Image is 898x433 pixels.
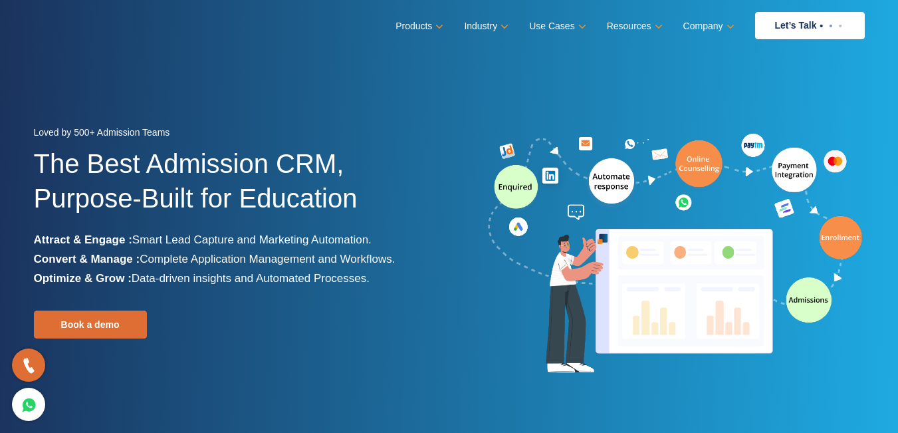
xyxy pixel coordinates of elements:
[132,233,372,246] span: Smart Lead Capture and Marketing Automation.
[34,123,439,146] div: Loved by 500+ Admission Teams
[140,253,395,265] span: Complete Application Management and Workflows.
[683,17,732,36] a: Company
[529,17,583,36] a: Use Cases
[607,17,660,36] a: Resources
[755,12,865,39] a: Let’s Talk
[395,17,441,36] a: Products
[34,146,439,230] h1: The Best Admission CRM, Purpose-Built for Education
[34,272,132,285] b: Optimize & Grow :
[34,311,147,339] a: Book a demo
[34,233,132,246] b: Attract & Engage :
[486,130,865,378] img: admission-software-home-page-header
[464,17,506,36] a: Industry
[34,253,140,265] b: Convert & Manage :
[132,272,370,285] span: Data-driven insights and Automated Processes.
